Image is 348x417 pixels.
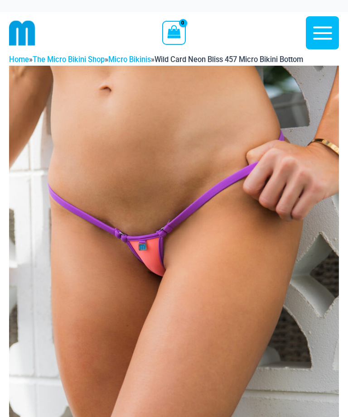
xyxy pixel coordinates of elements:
img: cropped mm emblem [9,20,35,46]
a: Micro Bikinis [108,55,151,64]
span: Wild Card Neon Bliss 457 Micro Bikini Bottom [155,55,303,64]
a: Home [9,55,29,64]
a: View Shopping Cart, empty [162,21,185,44]
a: The Micro Bikini Shop [33,55,105,64]
span: » » » [9,55,303,64]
